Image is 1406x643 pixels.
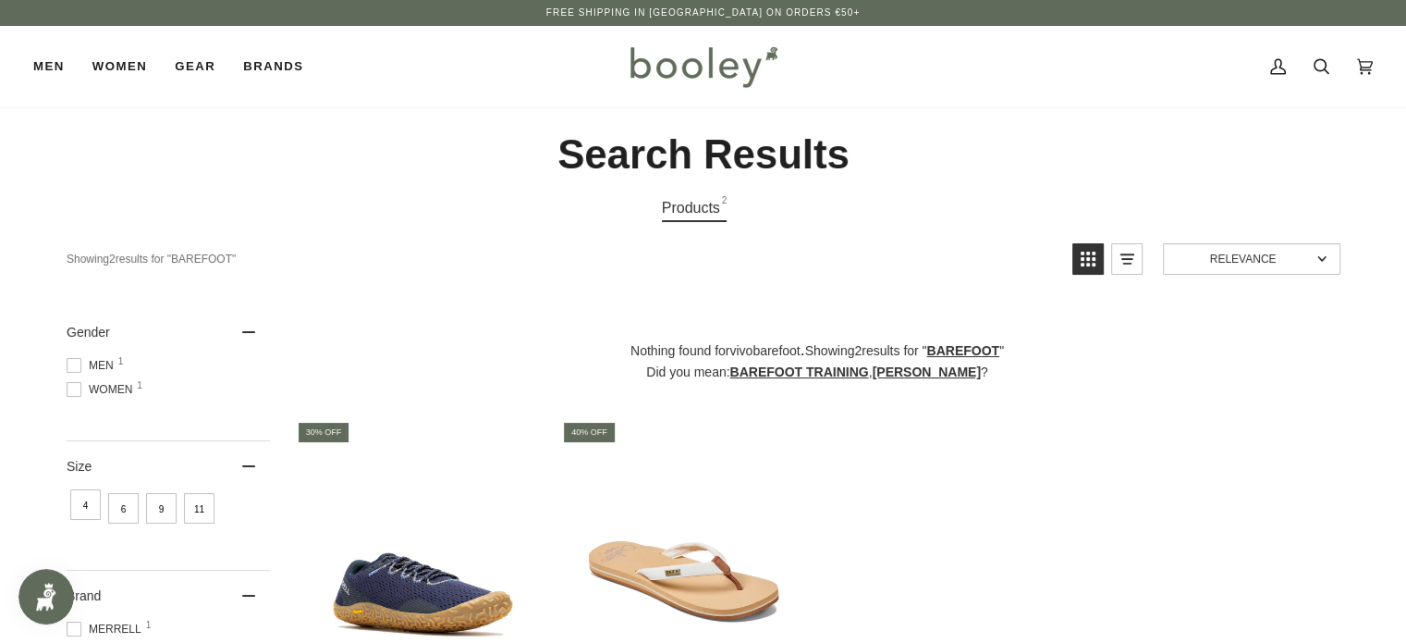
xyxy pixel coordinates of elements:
[721,195,727,220] span: 2
[1072,243,1104,275] a: View grid mode
[67,459,92,474] span: Size
[546,6,860,20] p: Free Shipping in [GEOGRAPHIC_DATA] on Orders €50+
[1175,253,1311,266] span: Relevance
[67,381,138,398] span: Women
[1163,243,1340,275] a: Sort options
[729,343,800,358] b: vivobarefoot
[243,57,303,76] span: Brands
[146,493,177,524] span: Size: 9
[872,365,980,379] a: [PERSON_NAME]
[117,357,123,366] span: 1
[137,381,142,390] span: 1
[79,26,161,107] a: Women
[33,26,79,107] a: Men
[67,325,110,340] span: Gender
[67,588,101,603] span: Brand
[926,343,999,358] a: barefoot
[92,57,147,76] span: Women
[108,493,139,524] span: Size: 6
[161,26,229,107] a: Gear
[70,489,101,520] span: Size: 4
[298,423,348,442] div: 30% off
[67,357,119,374] span: Men
[175,57,215,76] span: Gear
[229,26,317,107] a: Brands
[109,253,116,266] b: 2
[1111,243,1143,275] a: View list mode
[145,621,151,630] span: 1
[630,343,800,358] span: Nothing found for
[622,40,784,93] img: Booley
[804,343,1003,358] span: Showing results for " "
[67,243,1058,275] div: Showing results for " "
[295,322,1339,402] div: .
[18,569,74,624] iframe: Button to open loyalty program pop-up
[661,195,727,222] a: View Products Tab
[854,343,862,358] b: 2
[184,493,214,524] span: Size: 11
[646,365,988,379] span: Did you mean: , ?
[67,621,147,637] span: Merrell
[33,57,65,76] span: Men
[729,365,868,379] a: barefoot training
[67,130,1340,180] h2: Search Results
[564,423,615,442] div: 40% off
